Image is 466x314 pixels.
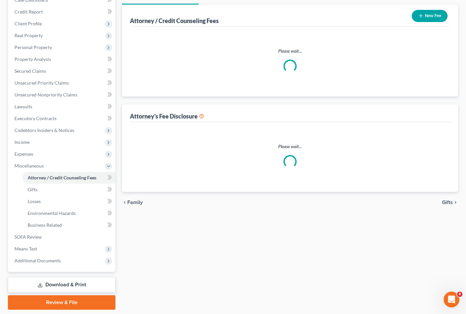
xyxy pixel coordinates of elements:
span: SOFA Review [14,234,42,240]
a: Lawsuits [9,101,115,113]
span: Client Profile [14,21,42,26]
a: SOFA Review [9,231,115,243]
i: chevron_right [453,200,458,205]
div: Attorney's Fee Disclosure [130,112,204,120]
a: Gifts [22,184,115,196]
iframe: Intercom live chat [444,292,459,307]
span: Real Property [14,33,43,38]
span: Attorney / Credit Counseling Fees [28,175,96,180]
a: Review & File [8,295,115,310]
a: Secured Claims [9,65,115,77]
span: Secured Claims [14,68,46,74]
span: Lawsuits [14,104,32,109]
span: Unsecured Priority Claims [14,80,69,86]
a: Property Analysis [9,53,115,65]
button: Gifts chevron_right [442,200,458,205]
span: Personal Property [14,44,52,50]
span: Miscellaneous [14,163,44,169]
div: Attorney / Credit Counseling Fees [130,17,219,25]
span: Gifts [28,187,37,192]
span: Income [14,139,30,145]
a: Credit Report [9,6,115,18]
span: Business Related [28,222,62,228]
a: Executory Contracts [9,113,115,124]
a: Unsecured Nonpriority Claims [9,89,115,101]
span: Unsecured Nonpriority Claims [14,92,77,97]
a: Environmental Hazards [22,207,115,219]
p: Please wait... [135,143,445,150]
span: Losses [28,198,41,204]
span: Gifts [442,200,453,205]
a: Unsecured Priority Claims [9,77,115,89]
span: Means Test [14,246,37,251]
a: Download & Print [8,277,115,293]
a: Attorney / Credit Counseling Fees [22,172,115,184]
span: Codebtors Insiders & Notices [14,127,74,133]
span: Expenses [14,151,33,157]
span: Credit Report [14,9,43,14]
a: Losses [22,196,115,207]
i: chevron_left [122,200,127,205]
span: Property Analysis [14,56,51,62]
button: chevron_left Family [122,200,143,205]
p: Please wait... [135,48,445,54]
button: New Fee [412,10,448,22]
a: Business Related [22,219,115,231]
span: Environmental Hazards [28,210,76,216]
span: 8 [457,292,462,297]
span: Executory Contracts [14,116,57,121]
span: Family [127,200,143,205]
span: Additional Documents [14,258,61,263]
